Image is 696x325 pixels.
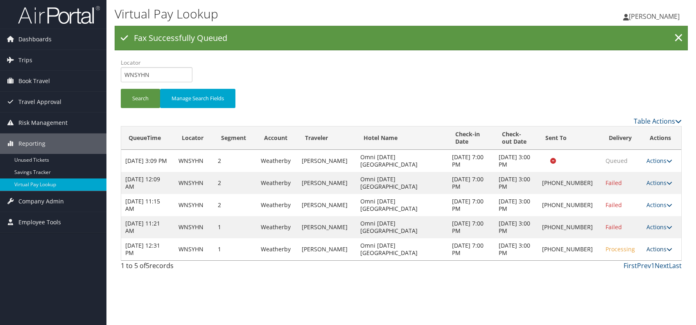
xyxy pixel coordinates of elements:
[174,194,214,216] td: WNSYHN
[174,216,214,238] td: WNSYHN
[121,172,174,194] td: [DATE] 12:09 AM
[606,201,622,209] span: Failed
[448,216,495,238] td: [DATE] 7:00 PM
[257,172,298,194] td: Weatherby
[115,5,497,23] h1: Virtual Pay Lookup
[121,59,199,67] label: Locator
[634,117,682,126] a: Table Actions
[214,150,257,172] td: 2
[18,71,50,91] span: Book Travel
[257,216,298,238] td: Weatherby
[298,150,356,172] td: [PERSON_NAME]
[629,12,680,21] span: [PERSON_NAME]
[18,191,64,212] span: Company Admin
[174,238,214,260] td: WNSYHN
[651,261,655,270] a: 1
[637,261,651,270] a: Prev
[623,4,688,29] a: [PERSON_NAME]
[356,150,448,172] td: Omni [DATE][GEOGRAPHIC_DATA]
[356,216,448,238] td: Omni [DATE][GEOGRAPHIC_DATA]
[18,50,32,70] span: Trips
[538,194,602,216] td: [PHONE_NUMBER]
[18,133,45,154] span: Reporting
[214,126,257,150] th: Segment: activate to sort column ascending
[624,261,637,270] a: First
[538,126,602,150] th: Sent To: activate to sort column ascending
[121,150,174,172] td: [DATE] 3:09 PM
[174,150,214,172] td: WNSYHN
[356,172,448,194] td: Omni [DATE][GEOGRAPHIC_DATA]
[121,238,174,260] td: [DATE] 12:31 PM
[646,201,672,209] a: Actions
[298,238,356,260] td: [PERSON_NAME]
[646,223,672,231] a: Actions
[669,261,682,270] a: Last
[601,126,642,150] th: Delivery: activate to sort column ascending
[18,92,61,112] span: Travel Approval
[642,126,681,150] th: Actions
[606,223,622,231] span: Failed
[448,126,495,150] th: Check-in Date: activate to sort column ascending
[121,126,174,150] th: QueueTime: activate to sort column descending
[671,30,686,46] a: ×
[18,212,61,232] span: Employee Tools
[257,238,298,260] td: Weatherby
[214,172,257,194] td: 2
[495,194,538,216] td: [DATE] 3:00 PM
[214,238,257,260] td: 1
[356,126,448,150] th: Hotel Name: activate to sort column ascending
[121,216,174,238] td: [DATE] 11:21 AM
[606,245,635,253] span: Processing
[115,26,688,50] div: Fax Successfully Queued
[121,261,252,275] div: 1 to 5 of records
[646,179,672,187] a: Actions
[257,126,298,150] th: Account: activate to sort column ascending
[495,238,538,260] td: [DATE] 3:00 PM
[655,261,669,270] a: Next
[538,172,602,194] td: [PHONE_NUMBER]
[356,194,448,216] td: Omni [DATE][GEOGRAPHIC_DATA]
[214,216,257,238] td: 1
[18,29,52,50] span: Dashboards
[448,194,495,216] td: [DATE] 7:00 PM
[298,194,356,216] td: [PERSON_NAME]
[298,172,356,194] td: [PERSON_NAME]
[121,89,160,108] button: Search
[298,216,356,238] td: [PERSON_NAME]
[174,172,214,194] td: WNSYHN
[538,216,602,238] td: [PHONE_NUMBER]
[160,89,235,108] button: Manage Search Fields
[495,126,538,150] th: Check-out Date: activate to sort column ascending
[174,126,214,150] th: Locator: activate to sort column ascending
[356,238,448,260] td: Omni [DATE][GEOGRAPHIC_DATA]
[121,194,174,216] td: [DATE] 11:15 AM
[538,238,602,260] td: [PHONE_NUMBER]
[448,238,495,260] td: [DATE] 7:00 PM
[257,194,298,216] td: Weatherby
[18,5,100,25] img: airportal-logo.png
[646,245,672,253] a: Actions
[606,179,622,187] span: Failed
[298,126,356,150] th: Traveler: activate to sort column ascending
[495,216,538,238] td: [DATE] 3:00 PM
[495,172,538,194] td: [DATE] 3:00 PM
[257,150,298,172] td: Weatherby
[146,261,149,270] span: 5
[214,194,257,216] td: 2
[606,157,628,165] span: Queued
[495,150,538,172] td: [DATE] 3:00 PM
[18,113,68,133] span: Risk Management
[448,172,495,194] td: [DATE] 7:00 PM
[646,157,672,165] a: Actions
[448,150,495,172] td: [DATE] 7:00 PM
